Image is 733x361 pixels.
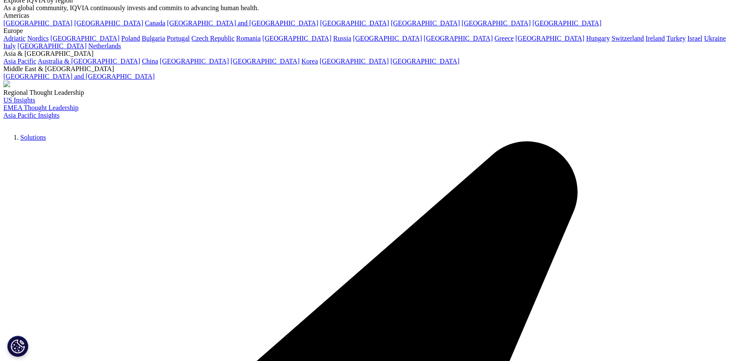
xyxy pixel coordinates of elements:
div: Middle East & [GEOGRAPHIC_DATA] [3,65,730,73]
a: Netherlands [88,42,121,50]
a: Switzerland [611,35,644,42]
a: [GEOGRAPHIC_DATA] [532,19,601,27]
a: China [142,58,158,65]
a: Adriatic [3,35,25,42]
a: [GEOGRAPHIC_DATA] [424,35,493,42]
a: Turkey [667,35,686,42]
div: Asia & [GEOGRAPHIC_DATA] [3,50,730,58]
a: [GEOGRAPHIC_DATA] [263,35,332,42]
img: 2093_analyzing-data-using-big-screen-display-and-laptop.png [3,80,10,87]
a: Nordics [27,35,49,42]
a: Russia [333,35,351,42]
a: [GEOGRAPHIC_DATA] [462,19,531,27]
a: [GEOGRAPHIC_DATA] and [GEOGRAPHIC_DATA] [3,73,155,80]
a: [GEOGRAPHIC_DATA] [391,19,460,27]
a: Portugal [167,35,190,42]
button: Cookies Settings [7,336,28,357]
a: [GEOGRAPHIC_DATA] [17,42,86,50]
a: Czech Republic [191,35,235,42]
a: [GEOGRAPHIC_DATA] [353,35,422,42]
a: Canada [145,19,165,27]
a: Hungary [586,35,610,42]
div: Europe [3,27,730,35]
a: [GEOGRAPHIC_DATA] [3,19,72,27]
a: [GEOGRAPHIC_DATA] [515,35,584,42]
a: [GEOGRAPHIC_DATA] and [GEOGRAPHIC_DATA] [167,19,318,27]
a: Ukraine [704,35,726,42]
a: Greece [495,35,514,42]
a: US Insights [3,96,35,104]
div: Regional Thought Leadership [3,89,730,96]
a: Asia Pacific [3,58,36,65]
a: Australia & [GEOGRAPHIC_DATA] [38,58,140,65]
a: Romania [236,35,261,42]
a: Bulgaria [142,35,165,42]
a: [GEOGRAPHIC_DATA] [231,58,300,65]
a: [GEOGRAPHIC_DATA] [320,19,389,27]
a: Asia Pacific Insights [3,112,59,119]
div: As a global community, IQVIA continuously invests and commits to advancing human health. [3,4,730,12]
a: [GEOGRAPHIC_DATA] [74,19,143,27]
div: Americas [3,12,730,19]
a: Ireland [646,35,665,42]
a: Poland [121,35,140,42]
a: Italy [3,42,16,50]
a: [GEOGRAPHIC_DATA] [50,35,119,42]
a: [GEOGRAPHIC_DATA] [160,58,229,65]
a: Israel [687,35,703,42]
a: [GEOGRAPHIC_DATA] [320,58,389,65]
a: Solutions [20,134,46,141]
a: Korea [301,58,318,65]
a: [GEOGRAPHIC_DATA] [390,58,459,65]
a: EMEA Thought Leadership [3,104,78,111]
